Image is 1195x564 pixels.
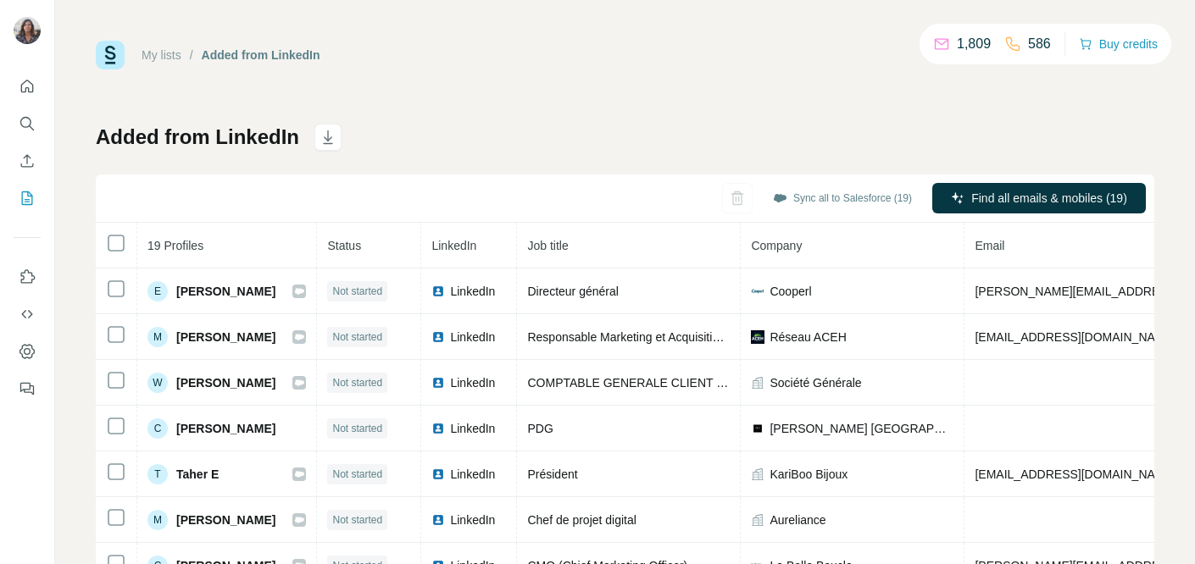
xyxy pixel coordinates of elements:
[142,48,181,62] a: My lists
[176,283,275,300] span: [PERSON_NAME]
[975,330,1176,344] span: [EMAIL_ADDRESS][DOMAIN_NAME]
[190,47,193,64] li: /
[527,467,577,481] span: Président
[202,47,320,64] div: Added from LinkedIn
[14,146,41,176] button: Enrich CSV
[527,513,636,527] span: Chef de projet digital
[96,41,125,69] img: Surfe Logo
[450,420,495,437] span: LinkedIn
[527,330,777,344] span: Responsable Marketing et Acquisition de Leads
[1079,32,1158,56] button: Buy credits
[147,327,168,347] div: M
[527,376,803,390] span: COMPTABLE GENERALE CLIENT FOURNISSEUR
[147,373,168,393] div: W
[527,285,618,298] span: Directeur général
[932,183,1146,213] button: Find all emails & mobiles (19)
[975,467,1176,481] span: [EMAIL_ADDRESS][DOMAIN_NAME]
[450,329,495,346] span: LinkedIn
[770,329,846,346] span: Réseau ACEH
[147,239,203,252] span: 19 Profiles
[96,124,299,151] h1: Added from LinkedIn
[751,422,764,435] img: company-logo
[14,71,41,102] button: Quick start
[431,330,445,344] img: LinkedIn logo
[431,239,476,252] span: LinkedIn
[971,190,1127,207] span: Find all emails & mobiles (19)
[14,108,41,139] button: Search
[1028,34,1051,54] p: 586
[770,466,848,483] span: KariBoo Bijoux
[147,281,168,301] div: E
[527,422,553,435] span: PDG
[957,34,991,54] p: 1,809
[14,183,41,213] button: My lists
[431,513,445,527] img: LinkedIn logo
[751,239,802,252] span: Company
[332,375,382,390] span: Not started
[431,285,445,298] img: LinkedIn logo
[176,420,275,437] span: [PERSON_NAME]
[450,283,495,300] span: LinkedIn
[332,467,382,482] span: Not started
[450,511,495,528] span: LinkedIn
[147,464,168,484] div: T
[14,262,41,292] button: Use Surfe on LinkedIn
[431,422,445,435] img: LinkedIn logo
[327,239,361,252] span: Status
[450,466,495,483] span: LinkedIn
[147,510,168,530] div: M
[431,376,445,390] img: LinkedIn logo
[176,511,275,528] span: [PERSON_NAME]
[176,374,275,391] span: [PERSON_NAME]
[332,512,382,528] span: Not started
[770,420,953,437] span: [PERSON_NAME] [GEOGRAPHIC_DATA]
[527,239,568,252] span: Job title
[332,421,382,436] span: Not started
[14,373,41,404] button: Feedback
[975,239,1004,252] span: Email
[450,374,495,391] span: LinkedIn
[176,466,219,483] span: Taher E
[14,17,41,44] img: Avatar
[332,329,382,345] span: Not started
[14,299,41,329] button: Use Surfe API
[332,284,382,299] span: Not started
[761,185,924,211] button: Sync all to Salesforce (19)
[147,418,168,439] div: C
[431,467,445,481] img: LinkedIn logo
[176,329,275,346] span: [PERSON_NAME]
[751,330,764,344] img: company-logo
[751,285,764,298] img: company-logo
[770,511,825,528] span: Aureliance
[770,374,861,391] span: Société Générale
[14,336,41,367] button: Dashboard
[770,283,811,300] span: Cooperl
